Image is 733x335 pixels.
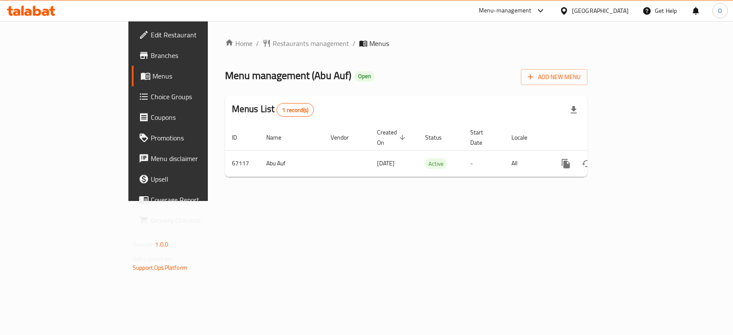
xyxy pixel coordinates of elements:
[132,189,251,210] a: Coverage Report
[563,100,584,120] div: Export file
[463,150,505,177] td: -
[259,150,324,177] td: Abu Auf
[556,153,576,174] button: more
[225,66,351,85] span: Menu management ( Abu Auf )
[277,106,313,114] span: 1 record(s)
[331,132,360,143] span: Vendor
[377,158,395,169] span: [DATE]
[133,253,172,265] span: Get support on:
[132,128,251,148] a: Promotions
[151,133,244,143] span: Promotions
[369,38,389,49] span: Menus
[152,71,244,81] span: Menus
[132,169,251,189] a: Upsell
[232,132,248,143] span: ID
[155,239,168,250] span: 1.0.0
[151,91,244,102] span: Choice Groups
[549,125,645,151] th: Actions
[262,38,349,49] a: Restaurants management
[133,239,154,250] span: Version:
[277,103,314,117] div: Total records count
[132,45,251,66] a: Branches
[256,38,259,49] li: /
[132,148,251,169] a: Menu disclaimer
[151,153,244,164] span: Menu disclaimer
[425,132,453,143] span: Status
[273,38,349,49] span: Restaurants management
[505,150,549,177] td: All
[132,210,251,231] a: Grocery Checklist
[132,66,251,86] a: Menus
[133,262,187,273] a: Support.OpsPlatform
[232,103,314,117] h2: Menus List
[718,6,722,15] span: O
[521,69,587,85] button: Add New Menu
[355,71,374,82] div: Open
[132,86,251,107] a: Choice Groups
[151,50,244,61] span: Branches
[151,195,244,205] span: Coverage Report
[528,72,581,82] span: Add New Menu
[151,112,244,122] span: Coupons
[511,132,538,143] span: Locale
[266,132,292,143] span: Name
[355,73,374,80] span: Open
[377,127,408,148] span: Created On
[479,6,532,16] div: Menu-management
[151,30,244,40] span: Edit Restaurant
[225,125,645,177] table: enhanced table
[425,159,447,169] span: Active
[132,24,251,45] a: Edit Restaurant
[151,215,244,225] span: Grocery Checklist
[132,107,251,128] a: Coupons
[470,127,494,148] span: Start Date
[576,153,597,174] button: Change Status
[353,38,356,49] li: /
[225,38,587,49] nav: breadcrumb
[572,6,629,15] div: [GEOGRAPHIC_DATA]
[151,174,244,184] span: Upsell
